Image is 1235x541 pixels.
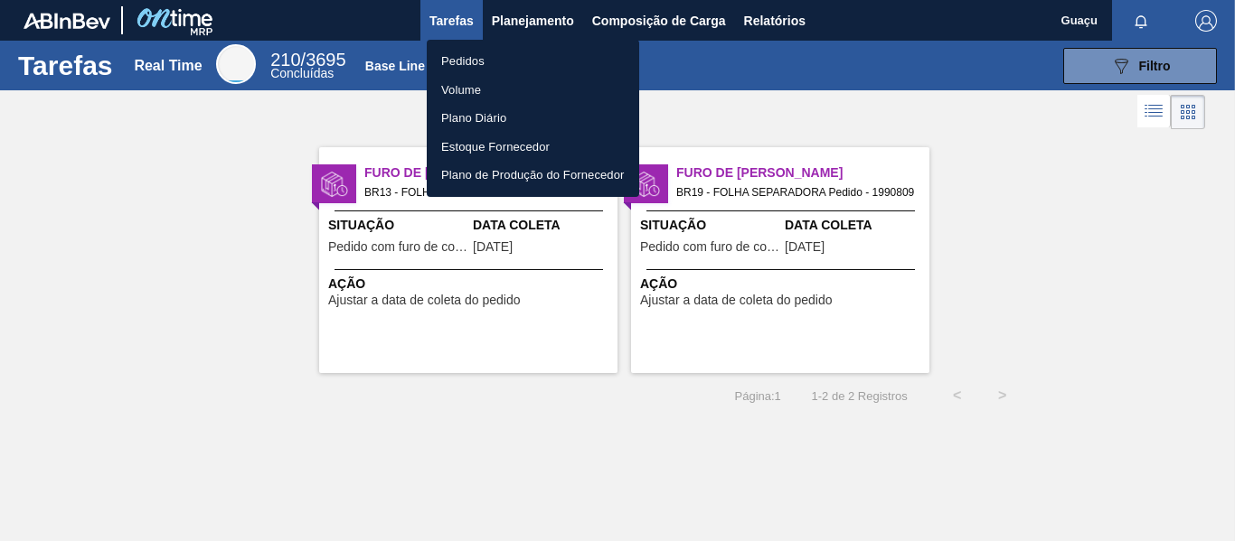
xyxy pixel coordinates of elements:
[427,104,639,133] a: Plano Diário
[427,161,639,190] a: Plano de Produção do Fornecedor
[427,133,639,162] a: Estoque Fornecedor
[427,76,639,105] a: Volume
[427,47,639,76] a: Pedidos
